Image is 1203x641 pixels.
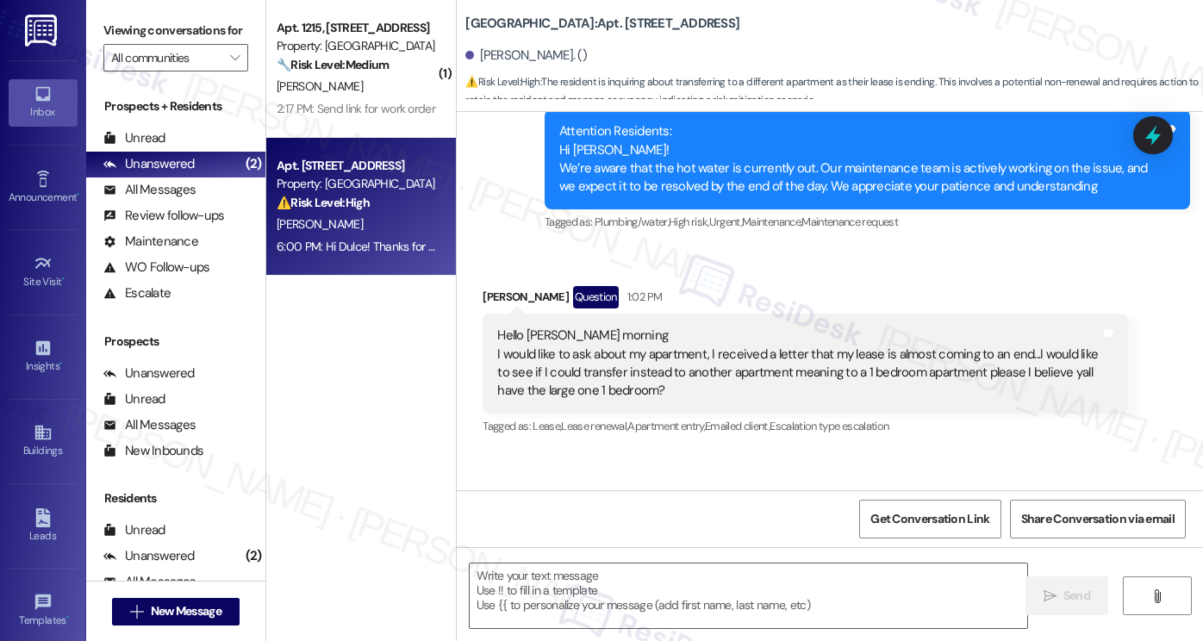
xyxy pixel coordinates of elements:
[103,364,195,383] div: Unanswered
[103,155,195,173] div: Unanswered
[9,249,78,296] a: Site Visit •
[151,602,221,620] span: New Message
[705,419,770,433] span: Emailed client ,
[112,598,240,625] button: New Message
[277,57,389,72] strong: 🔧 Risk Level: Medium
[103,181,196,199] div: All Messages
[103,573,196,591] div: All Messages
[241,543,266,569] div: (2)
[277,157,436,175] div: Apt. [STREET_ADDRESS]
[1025,576,1109,615] button: Send
[595,215,669,229] span: Plumbing/water ,
[573,286,619,308] div: Question
[627,419,705,433] span: Apartment entry ,
[859,500,1000,538] button: Get Conversation Link
[277,78,363,94] span: [PERSON_NAME]
[103,416,196,434] div: All Messages
[277,101,435,116] div: 2:17 PM: Send link for work order
[9,333,78,380] a: Insights •
[1150,589,1163,603] i: 
[1044,589,1057,603] i: 
[533,419,561,433] span: Lease ,
[465,15,739,33] b: [GEOGRAPHIC_DATA]: Apt. [STREET_ADDRESS]
[1063,587,1090,605] span: Send
[103,521,165,539] div: Unread
[59,358,62,370] span: •
[277,19,436,37] div: Apt. 1215, [STREET_ADDRESS]
[465,73,1203,110] span: : The resident is inquiring about transferring to a different apartment as their lease is ending....
[86,333,265,351] div: Prospects
[111,44,221,72] input: All communities
[103,442,203,460] div: New Inbounds
[709,215,742,229] span: Urgent ,
[86,489,265,507] div: Residents
[561,419,627,433] span: Lease renewal ,
[770,419,888,433] span: Escalation type escalation
[669,215,709,229] span: High risk ,
[801,215,898,229] span: Maintenance request
[130,605,143,619] i: 
[483,414,1128,439] div: Tagged as:
[9,418,78,464] a: Buildings
[277,37,436,55] div: Property: [GEOGRAPHIC_DATA]
[103,284,171,302] div: Escalate
[483,286,1128,314] div: [PERSON_NAME]
[77,189,79,201] span: •
[465,47,587,65] div: [PERSON_NAME]. ()
[623,288,662,306] div: 1:02 PM
[103,547,195,565] div: Unanswered
[86,97,265,115] div: Prospects + Residents
[277,175,436,193] div: Property: [GEOGRAPHIC_DATA]
[497,327,1100,401] div: Hello [PERSON_NAME] morning I would like to ask about my apartment, I received a letter that my l...
[277,216,363,232] span: [PERSON_NAME]
[870,510,989,528] span: Get Conversation Link
[277,195,370,210] strong: ⚠️ Risk Level: High
[9,588,78,634] a: Templates •
[230,51,240,65] i: 
[9,79,78,126] a: Inbox
[9,503,78,550] a: Leads
[103,390,165,408] div: Unread
[62,273,65,285] span: •
[1010,500,1186,538] button: Share Conversation via email
[1021,510,1175,528] span: Share Conversation via email
[25,15,60,47] img: ResiDesk Logo
[241,151,266,177] div: (2)
[742,215,801,229] span: Maintenance ,
[103,17,248,44] label: Viewing conversations for
[103,258,209,277] div: WO Follow-ups
[66,612,69,624] span: •
[545,209,1190,234] div: Tagged as:
[103,233,198,251] div: Maintenance
[559,122,1162,196] div: Attention Residents: Hi [PERSON_NAME]! We’re aware that the hot water is currently out. Our maint...
[103,207,224,225] div: Review follow-ups
[103,129,165,147] div: Unread
[465,75,539,89] strong: ⚠️ Risk Level: High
